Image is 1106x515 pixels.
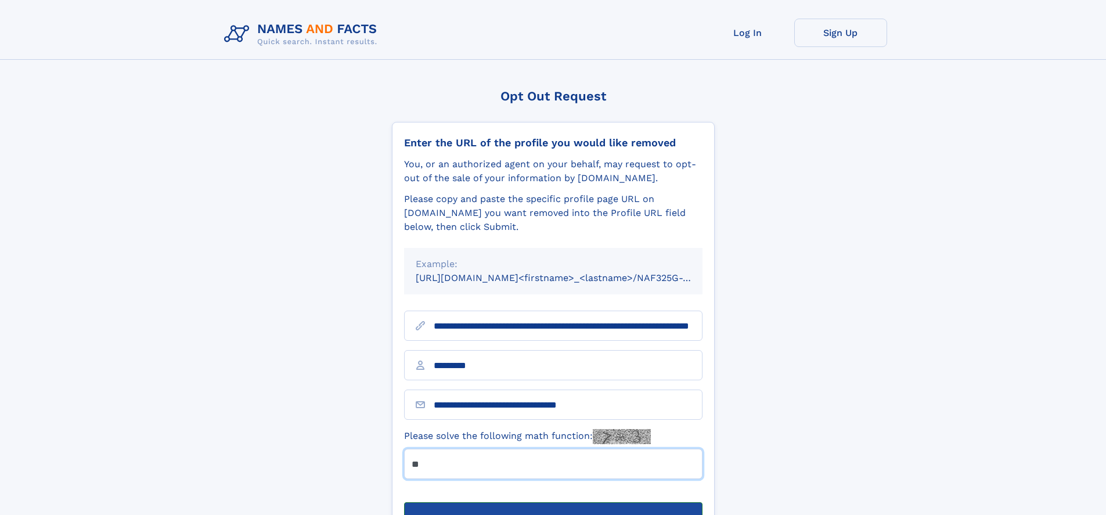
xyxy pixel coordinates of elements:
[219,19,387,50] img: Logo Names and Facts
[701,19,794,47] a: Log In
[404,157,702,185] div: You, or an authorized agent on your behalf, may request to opt-out of the sale of your informatio...
[416,272,725,283] small: [URL][DOMAIN_NAME]<firstname>_<lastname>/NAF325G-xxxxxxxx
[404,429,651,444] label: Please solve the following math function:
[404,136,702,149] div: Enter the URL of the profile you would like removed
[416,257,691,271] div: Example:
[404,192,702,234] div: Please copy and paste the specific profile page URL on [DOMAIN_NAME] you want removed into the Pr...
[794,19,887,47] a: Sign Up
[392,89,715,103] div: Opt Out Request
